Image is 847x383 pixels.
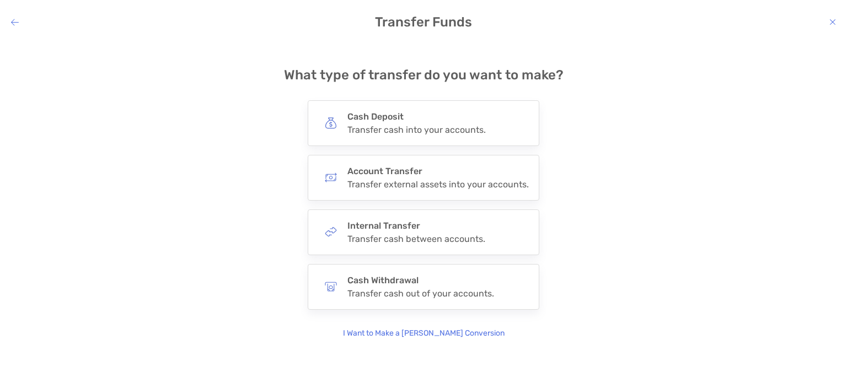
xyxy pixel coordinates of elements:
[325,117,337,129] img: button icon
[325,226,337,238] img: button icon
[325,280,337,293] img: button icon
[347,111,486,122] h4: Cash Deposit
[347,288,494,299] div: Transfer cash out of your accounts.
[325,171,337,184] img: button icon
[343,327,505,339] p: I Want to Make a [PERSON_NAME] Conversion
[347,125,486,135] div: Transfer cash into your accounts.
[347,166,529,176] h4: Account Transfer
[347,234,485,244] div: Transfer cash between accounts.
[347,220,485,231] h4: Internal Transfer
[284,67,564,83] h4: What type of transfer do you want to make?
[347,275,494,285] h4: Cash Withdrawal
[347,179,529,190] div: Transfer external assets into your accounts.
